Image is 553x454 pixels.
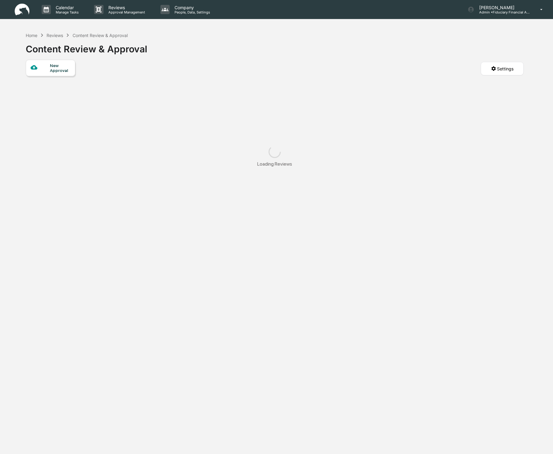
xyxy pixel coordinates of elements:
[257,161,292,167] div: Loading Reviews
[50,63,70,73] div: New Approval
[103,10,148,14] p: Approval Management
[474,5,531,10] p: [PERSON_NAME]
[103,5,148,10] p: Reviews
[47,33,63,38] div: Reviews
[474,10,531,14] p: Admin • Fiduciary Financial Advisors
[170,10,213,14] p: People, Data, Settings
[73,33,128,38] div: Content Review & Approval
[170,5,213,10] p: Company
[15,4,29,16] img: logo
[26,39,147,54] div: Content Review & Approval
[481,62,524,75] button: Settings
[51,5,82,10] p: Calendar
[26,33,37,38] div: Home
[51,10,82,14] p: Manage Tasks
